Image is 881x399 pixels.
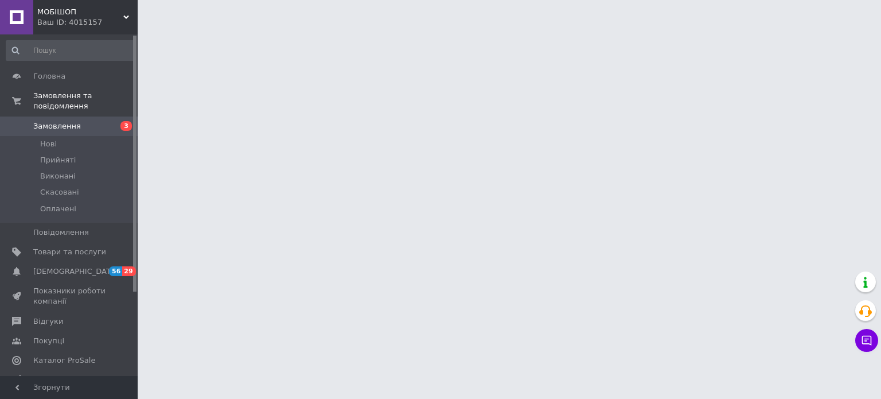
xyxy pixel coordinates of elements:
span: Скасовані [40,187,79,197]
span: Нові [40,139,57,149]
span: МОБІШОП [37,7,123,17]
span: Аналітика [33,375,73,385]
span: Покупці [33,336,64,346]
span: 29 [122,266,135,276]
span: Замовлення [33,121,81,131]
input: Пошук [6,40,135,61]
span: Показники роботи компанії [33,286,106,307]
span: Прийняті [40,155,76,165]
div: Ваш ID: 4015157 [37,17,138,28]
span: Каталог ProSale [33,355,95,366]
span: [DEMOGRAPHIC_DATA] [33,266,118,277]
span: Товари та послуги [33,247,106,257]
span: Повідомлення [33,227,89,238]
span: 56 [109,266,122,276]
span: Замовлення та повідомлення [33,91,138,111]
span: Оплачені [40,204,76,214]
button: Чат з покупцем [855,329,878,352]
span: 3 [120,121,132,131]
span: Виконані [40,171,76,181]
span: Головна [33,71,65,82]
span: Відгуки [33,316,63,327]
